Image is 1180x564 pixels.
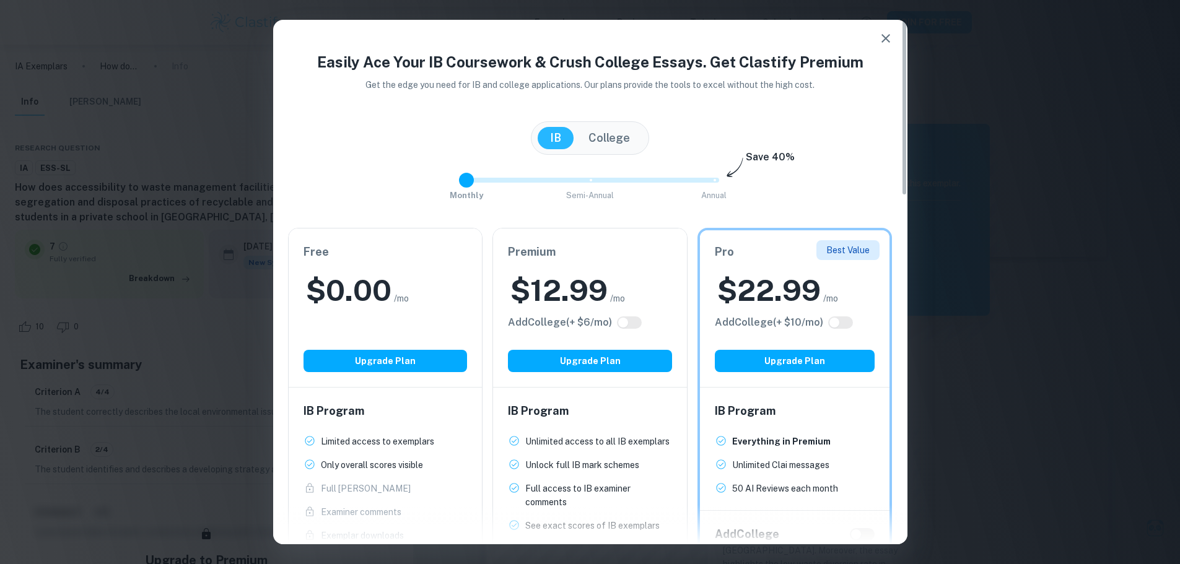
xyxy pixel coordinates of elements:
h6: IB Program [715,402,875,420]
h6: Click to see all the additional College features. [715,315,823,330]
p: Limited access to exemplars [321,435,434,448]
h6: IB Program [304,402,468,420]
h6: Pro [715,243,875,261]
p: Unlimited Clai messages [732,458,829,472]
span: /mo [610,292,625,305]
h2: $ 22.99 [717,271,821,310]
button: IB [538,127,574,149]
button: College [576,127,642,149]
h2: $ 12.99 [510,271,608,310]
button: Upgrade Plan [304,350,468,372]
button: Upgrade Plan [508,350,672,372]
span: Annual [701,191,727,200]
p: 50 AI Reviews each month [732,482,838,495]
p: Get the edge you need for IB and college applications. Our plans provide the tools to excel witho... [348,78,832,92]
span: /mo [394,292,409,305]
h6: Save 40% [746,150,795,171]
h4: Easily Ace Your IB Coursework & Crush College Essays. Get Clastify Premium [288,51,893,73]
h6: IB Program [508,402,672,420]
h6: Click to see all the additional College features. [508,315,612,330]
span: Monthly [450,191,483,200]
h6: Free [304,243,468,261]
h6: Premium [508,243,672,261]
p: Full [PERSON_NAME] [321,482,411,495]
span: /mo [823,292,838,305]
p: Best Value [826,243,870,257]
p: Full access to IB examiner comments [525,482,672,509]
p: Everything in Premium [732,435,831,448]
button: Upgrade Plan [715,350,875,372]
p: Unlock full IB mark schemes [525,458,639,472]
img: subscription-arrow.svg [727,157,743,178]
h2: $ 0.00 [306,271,391,310]
p: Unlimited access to all IB exemplars [525,435,670,448]
span: Semi-Annual [566,191,614,200]
p: Only overall scores visible [321,458,423,472]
